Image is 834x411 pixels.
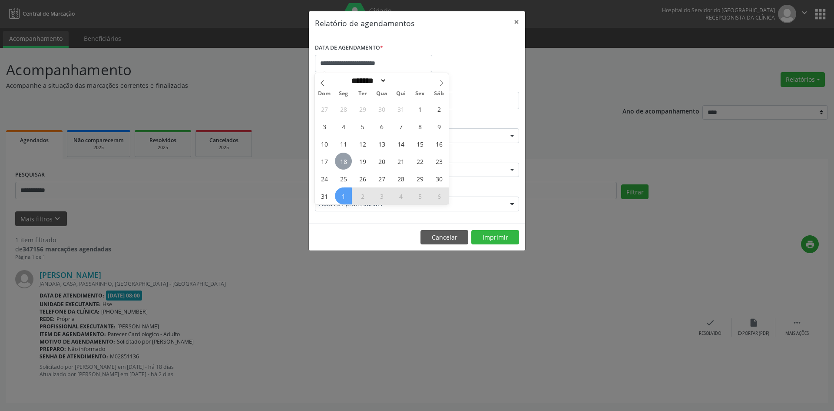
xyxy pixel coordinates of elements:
span: Agosto 16, 2025 [430,135,447,152]
span: Agosto 10, 2025 [316,135,333,152]
span: Seg [334,91,353,97]
span: Agosto 1, 2025 [411,100,428,117]
span: Agosto 28, 2025 [392,170,409,187]
span: Setembro 3, 2025 [373,187,390,204]
span: Dom [315,91,334,97]
span: Agosto 25, 2025 [335,170,352,187]
span: Agosto 27, 2025 [373,170,390,187]
span: Julho 30, 2025 [373,100,390,117]
button: Cancelar [420,230,468,245]
span: Agosto 29, 2025 [411,170,428,187]
span: Agosto 14, 2025 [392,135,409,152]
span: Agosto 3, 2025 [316,118,333,135]
h5: Relatório de agendamentos [315,17,414,29]
span: Agosto 13, 2025 [373,135,390,152]
span: Agosto 30, 2025 [430,170,447,187]
span: Setembro 4, 2025 [392,187,409,204]
span: Qui [391,91,410,97]
span: Ter [353,91,372,97]
span: Agosto 15, 2025 [411,135,428,152]
span: Agosto 18, 2025 [335,153,352,170]
span: Setembro 2, 2025 [354,187,371,204]
span: Agosto 7, 2025 [392,118,409,135]
span: Agosto 19, 2025 [354,153,371,170]
label: ATÉ [419,78,519,92]
span: Agosto 20, 2025 [373,153,390,170]
span: Setembro 6, 2025 [430,187,447,204]
span: Agosto 24, 2025 [316,170,333,187]
span: Julho 27, 2025 [316,100,333,117]
span: Agosto 21, 2025 [392,153,409,170]
span: Agosto 26, 2025 [354,170,371,187]
span: Agosto 17, 2025 [316,153,333,170]
span: Agosto 31, 2025 [316,187,333,204]
span: Julho 28, 2025 [335,100,352,117]
span: Agosto 12, 2025 [354,135,371,152]
span: Agosto 2, 2025 [430,100,447,117]
span: Julho 31, 2025 [392,100,409,117]
span: Qua [372,91,391,97]
span: Agosto 6, 2025 [373,118,390,135]
button: Close [508,11,525,33]
button: Imprimir [471,230,519,245]
span: Agosto 9, 2025 [430,118,447,135]
span: Setembro 5, 2025 [411,187,428,204]
span: Setembro 1, 2025 [335,187,352,204]
select: Month [348,76,387,85]
span: Sáb [430,91,449,97]
span: Agosto 4, 2025 [335,118,352,135]
span: Agosto 22, 2025 [411,153,428,170]
label: DATA DE AGENDAMENTO [315,41,383,55]
span: Julho 29, 2025 [354,100,371,117]
span: Sex [410,91,430,97]
span: Agosto 8, 2025 [411,118,428,135]
span: Agosto 23, 2025 [430,153,447,170]
input: Year [387,76,415,85]
span: Agosto 5, 2025 [354,118,371,135]
span: Agosto 11, 2025 [335,135,352,152]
